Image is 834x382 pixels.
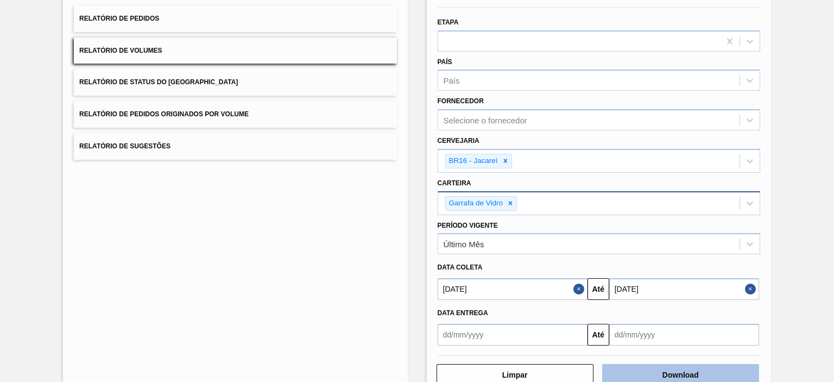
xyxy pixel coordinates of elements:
[609,324,759,346] input: dd/mm/yyyy
[438,137,479,145] label: Cervejaria
[444,240,484,249] div: Último Mês
[438,179,471,187] label: Carteira
[79,78,238,86] span: Relatório de Status do [GEOGRAPHIC_DATA]
[587,278,609,300] button: Até
[74,69,396,96] button: Relatório de Status do [GEOGRAPHIC_DATA]
[438,278,587,300] input: dd/mm/yyyy
[438,264,483,271] span: Data coleta
[79,142,170,150] span: Relatório de Sugestões
[79,47,162,54] span: Relatório de Volumes
[587,324,609,346] button: Até
[79,110,249,118] span: Relatório de Pedidos Originados por Volume
[79,15,159,22] span: Relatório de Pedidos
[609,278,759,300] input: dd/mm/yyyy
[438,324,587,346] input: dd/mm/yyyy
[74,101,396,128] button: Relatório de Pedidos Originados por Volume
[438,309,488,317] span: Data entrega
[74,5,396,32] button: Relatório de Pedidos
[446,197,505,210] div: Garrafa de Vidro
[573,278,587,300] button: Close
[438,58,452,66] label: País
[74,37,396,64] button: Relatório de Volumes
[74,133,396,160] button: Relatório de Sugestões
[444,116,527,125] div: Selecione o fornecedor
[438,222,498,229] label: Período Vigente
[438,18,459,26] label: Etapa
[745,278,759,300] button: Close
[446,154,500,168] div: BR16 - Jacareí
[444,76,460,85] div: País
[438,97,484,105] label: Fornecedor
